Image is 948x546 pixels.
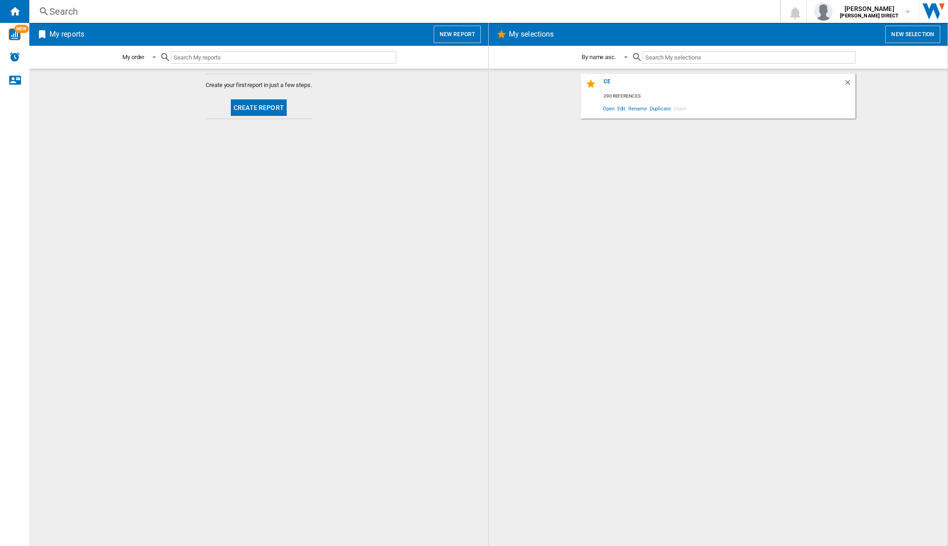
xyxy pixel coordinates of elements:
[672,102,688,115] span: Share
[643,51,855,64] input: Search My selections
[49,5,756,18] div: Search
[507,26,556,43] h2: My selections
[814,2,833,21] img: profile.jpg
[844,78,855,91] div: Delete
[601,102,616,115] span: Open
[206,81,312,89] span: Create your first report in just a few steps.
[601,91,855,102] div: 290 references
[627,102,648,115] span: Rename
[840,4,899,13] span: [PERSON_NAME]
[122,54,144,60] div: My order
[14,25,29,33] span: NEW
[601,78,844,91] div: ce
[648,102,672,115] span: Duplicate
[840,13,899,19] b: [PERSON_NAME] DIRECT
[582,54,616,60] div: By name asc.
[48,26,86,43] h2: My reports
[434,26,481,43] button: New report
[231,99,287,116] button: Create report
[885,26,940,43] button: New selection
[616,102,627,115] span: Edit
[9,28,21,40] img: wise-card.svg
[9,51,20,62] img: alerts-logo.svg
[171,51,396,64] input: Search My reports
